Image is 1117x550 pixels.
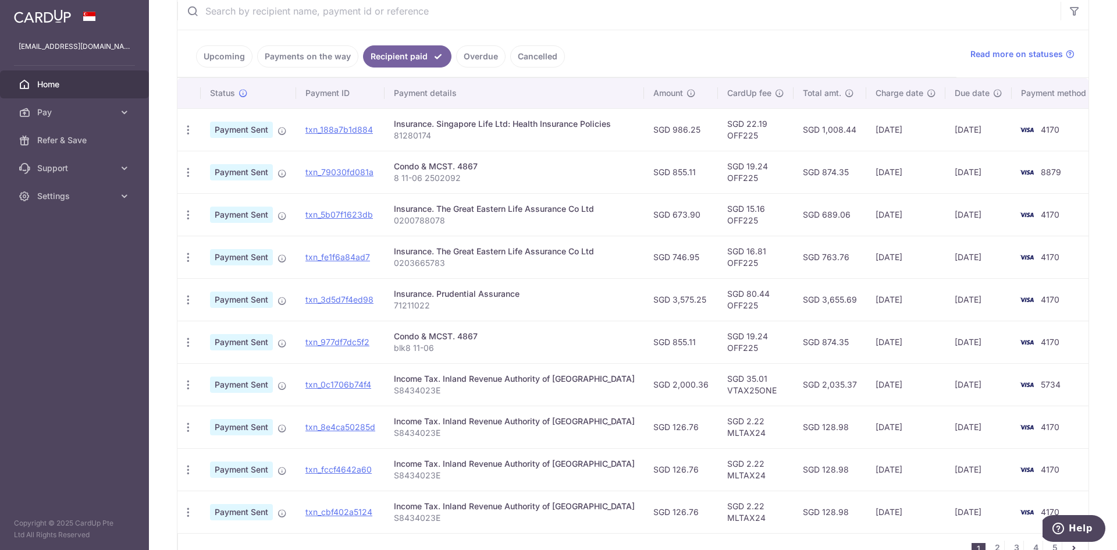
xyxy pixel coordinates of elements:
td: [DATE] [945,278,1012,321]
span: Payment Sent [210,249,273,265]
td: SGD 874.35 [794,321,866,363]
a: txn_3d5d7f4ed98 [305,294,373,304]
td: SGD 689.06 [794,193,866,236]
td: SGD 35.01 VTAX25ONE [718,363,794,406]
td: [DATE] [866,151,945,193]
td: SGD 15.16 OFF225 [718,193,794,236]
td: SGD 3,655.69 [794,278,866,321]
p: S8434023E [394,427,635,439]
span: Amount [653,87,683,99]
p: S8434023E [394,512,635,524]
td: [DATE] [866,448,945,491]
td: [DATE] [945,108,1012,151]
p: 0203665783 [394,257,635,269]
span: CardUp fee [727,87,771,99]
a: Recipient paid [363,45,451,68]
div: Insurance. The Great Eastern Life Assurance Co Ltd [394,203,635,215]
a: Payments on the way [257,45,358,68]
div: Insurance. The Great Eastern Life Assurance Co Ltd [394,246,635,257]
td: SGD 1,008.44 [794,108,866,151]
td: [DATE] [945,193,1012,236]
td: [DATE] [866,321,945,363]
span: Support [37,162,114,174]
span: Payment Sent [210,292,273,308]
a: txn_0c1706b74f4 [305,379,371,389]
div: Condo & MCST. 4867 [394,331,635,342]
p: S8434023E [394,470,635,481]
span: 4170 [1041,507,1059,517]
td: SGD 855.11 [644,151,718,193]
a: Cancelled [510,45,565,68]
td: SGD 80.44 OFF225 [718,278,794,321]
img: Bank Card [1015,335,1038,349]
span: 4170 [1041,210,1059,219]
span: Pay [37,107,114,118]
div: Insurance. Singapore Life Ltd: Health Insurance Policies [394,118,635,130]
td: [DATE] [866,491,945,533]
span: Payment Sent [210,207,273,223]
td: SGD 2.22 MLTAX24 [718,448,794,491]
p: S8434023E [394,385,635,396]
span: Refer & Save [37,134,114,146]
td: SGD 3,575.25 [644,278,718,321]
img: Bank Card [1015,250,1038,264]
td: SGD 126.76 [644,448,718,491]
span: Total amt. [803,87,841,99]
td: SGD 986.25 [644,108,718,151]
a: txn_fccf4642a60 [305,464,372,474]
img: CardUp [14,9,71,23]
span: Status [210,87,235,99]
span: Payment Sent [210,377,273,393]
a: Read more on statuses [970,48,1075,60]
span: 4170 [1041,294,1059,304]
span: Payment Sent [210,164,273,180]
img: Bank Card [1015,123,1038,137]
iframe: Opens a widget where you can find more information [1043,515,1105,544]
td: [DATE] [945,491,1012,533]
div: Income Tax. Inland Revenue Authority of [GEOGRAPHIC_DATA] [394,458,635,470]
td: SGD 126.76 [644,406,718,448]
a: Upcoming [196,45,252,68]
td: SGD 128.98 [794,406,866,448]
td: SGD 746.95 [644,236,718,278]
span: Charge date [876,87,923,99]
td: SGD 128.98 [794,491,866,533]
p: 0200788078 [394,215,635,226]
p: 8 11-06 2502092 [394,172,635,184]
span: 4170 [1041,337,1059,347]
td: [DATE] [945,448,1012,491]
a: Overdue [456,45,506,68]
img: Bank Card [1015,378,1038,392]
span: Home [37,79,114,90]
td: [DATE] [866,363,945,406]
th: Payment ID [296,78,385,108]
span: 4170 [1041,422,1059,432]
a: txn_79030fd081a [305,167,373,177]
span: 4170 [1041,464,1059,474]
td: SGD 2,000.36 [644,363,718,406]
span: 4170 [1041,252,1059,262]
span: 5734 [1041,379,1061,389]
p: blk8 11-06 [394,342,635,354]
img: Bank Card [1015,293,1038,307]
a: txn_977df7dc5f2 [305,337,369,347]
div: Income Tax. Inland Revenue Authority of [GEOGRAPHIC_DATA] [394,501,635,512]
td: SGD 673.90 [644,193,718,236]
th: Payment method [1012,78,1100,108]
img: Bank Card [1015,420,1038,434]
span: Due date [955,87,990,99]
div: Insurance. Prudential Assurance [394,288,635,300]
td: [DATE] [945,406,1012,448]
td: SGD 855.11 [644,321,718,363]
td: [DATE] [866,193,945,236]
div: Condo & MCST. 4867 [394,161,635,172]
span: Payment Sent [210,504,273,520]
span: Payment Sent [210,122,273,138]
td: SGD 2,035.37 [794,363,866,406]
img: Bank Card [1015,505,1038,519]
td: [DATE] [866,236,945,278]
td: SGD 2.22 MLTAX24 [718,491,794,533]
div: Income Tax. Inland Revenue Authority of [GEOGRAPHIC_DATA] [394,373,635,385]
td: SGD 128.98 [794,448,866,491]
